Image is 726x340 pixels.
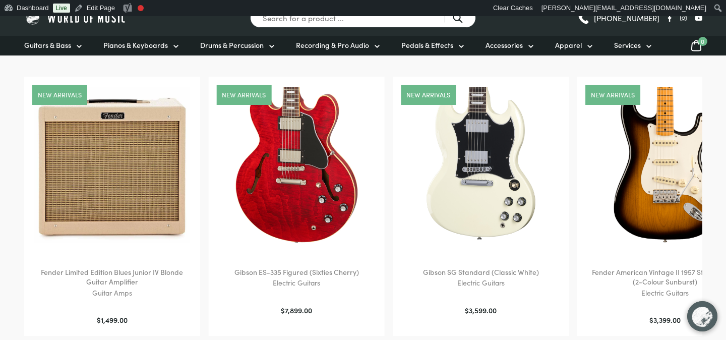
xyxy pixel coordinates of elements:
[403,87,559,243] img: Gibson SG Standard Classic White close view
[34,287,190,299] p: Guitar Amps
[34,87,190,243] img: Fender Blues Junior IV Blonde front view
[681,295,726,340] iframe: Chat with our support team
[24,40,71,50] span: Guitars & Bass
[281,305,312,315] bdi: 7,899.00
[614,40,641,50] span: Services
[34,267,190,287] h2: Fender Limited Edition Blues Junior IV Blonde Guitar Amplifier
[486,40,523,50] span: Accessories
[97,315,128,325] bdi: 1,499.00
[218,267,375,277] h2: Gibson ES-335 Figured (Sixties Cherry)
[103,40,168,50] span: Pianos & Keyboards
[53,4,70,13] a: Live
[406,91,450,98] a: New arrivals
[200,40,264,50] span: Drums & Percussion
[296,40,369,50] span: Recording & Pro Audio
[38,91,82,98] a: New arrivals
[555,40,582,50] span: Apparel
[218,87,375,243] img: Gibson ES335 Figured Sixties Cherry close view
[591,91,635,98] a: New arrivals
[403,267,559,277] h2: Gibson SG Standard (Classic White)
[403,277,559,289] p: Electric Guitars
[465,305,469,315] span: $
[218,277,375,289] p: Electric Guitars
[465,305,497,315] bdi: 3,599.00
[577,11,659,26] a: [PHONE_NUMBER]
[250,8,476,28] input: Search for a product ...
[594,14,659,22] span: [PHONE_NUMBER]
[281,305,285,315] span: $
[649,315,681,325] bdi: 3,399.00
[138,5,144,11] div: Needs improvement
[698,37,707,46] span: 0
[97,315,101,325] span: $
[649,315,653,325] span: $
[401,40,453,50] span: Pedals & Effects
[222,91,266,98] a: New arrivals
[24,10,128,26] img: World of Music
